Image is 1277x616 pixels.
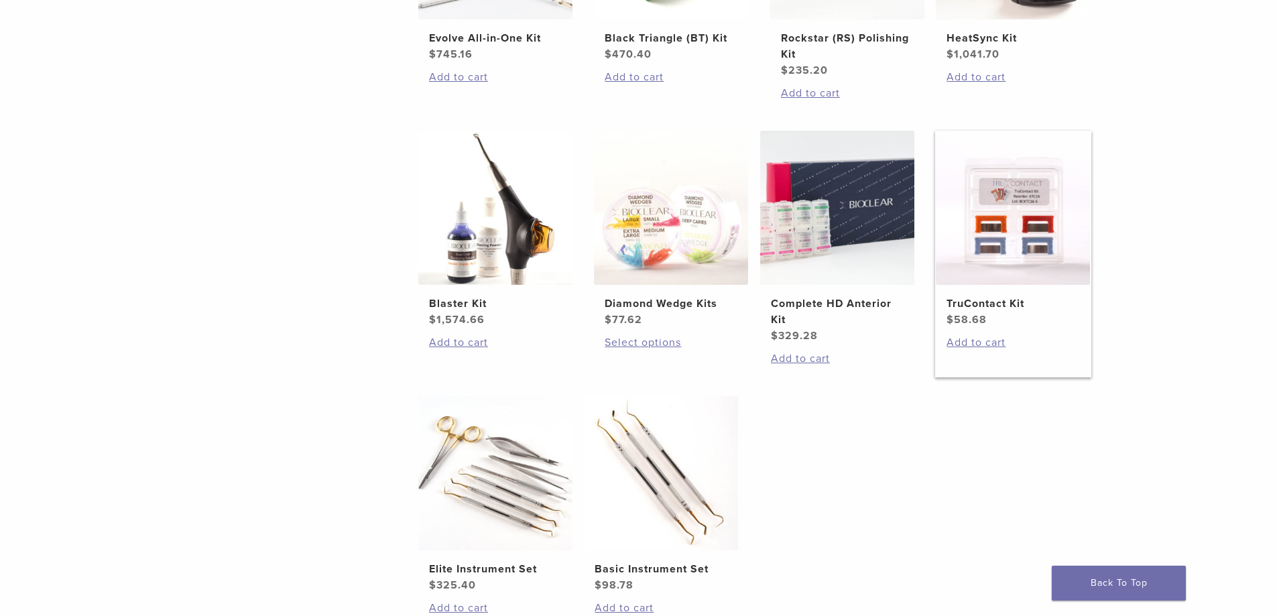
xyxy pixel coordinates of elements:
a: TruContact KitTruContact Kit $58.68 [935,131,1091,328]
a: Add to cart: “Rockstar (RS) Polishing Kit” [781,85,914,101]
bdi: 58.68 [947,313,987,326]
bdi: 1,574.66 [429,313,485,326]
h2: Rockstar (RS) Polishing Kit [781,30,914,62]
a: Add to cart: “Complete HD Anterior Kit” [771,351,904,367]
span: $ [595,578,602,592]
h2: TruContact Kit [947,296,1079,312]
span: $ [605,313,612,326]
a: Select options for “Diamond Wedge Kits” [605,334,737,351]
a: Add to cart: “Blaster Kit” [429,334,562,351]
a: Add to cart: “Black Triangle (BT) Kit” [605,69,737,85]
bdi: 1,041.70 [947,48,999,61]
bdi: 235.20 [781,64,828,77]
h2: Complete HD Anterior Kit [771,296,904,328]
span: $ [947,48,954,61]
span: $ [605,48,612,61]
bdi: 470.40 [605,48,652,61]
h2: Diamond Wedge Kits [605,296,737,312]
a: Add to cart: “Elite Instrument Set” [429,600,562,616]
h2: Basic Instrument Set [595,561,727,577]
h2: Blaster Kit [429,296,562,312]
a: Add to cart: “TruContact Kit” [947,334,1079,351]
a: Complete HD Anterior KitComplete HD Anterior Kit $329.28 [759,131,916,344]
a: Diamond Wedge KitsDiamond Wedge Kits $77.62 [593,131,749,328]
img: TruContact Kit [936,131,1090,285]
bdi: 329.28 [771,329,818,343]
h2: Elite Instrument Set [429,561,562,577]
span: $ [429,313,436,326]
span: $ [947,313,954,326]
bdi: 77.62 [605,313,642,326]
bdi: 98.78 [595,578,633,592]
a: Back To Top [1052,566,1186,601]
a: Basic Instrument SetBasic Instrument Set $98.78 [583,396,739,593]
bdi: 325.40 [429,578,476,592]
a: Add to cart: “Evolve All-in-One Kit” [429,69,562,85]
bdi: 745.16 [429,48,473,61]
span: $ [429,48,436,61]
span: $ [429,578,436,592]
h2: Black Triangle (BT) Kit [605,30,737,46]
img: Blaster Kit [418,131,572,285]
span: $ [781,64,788,77]
img: Diamond Wedge Kits [594,131,748,285]
h2: Evolve All-in-One Kit [429,30,562,46]
a: Add to cart: “HeatSync Kit” [947,69,1079,85]
a: Elite Instrument SetElite Instrument Set $325.40 [418,396,574,593]
img: Elite Instrument Set [418,396,572,550]
span: $ [771,329,778,343]
img: Basic Instrument Set [584,396,738,550]
h2: HeatSync Kit [947,30,1079,46]
a: Blaster KitBlaster Kit $1,574.66 [418,131,574,328]
img: Complete HD Anterior Kit [760,131,914,285]
a: Add to cart: “Basic Instrument Set” [595,600,727,616]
